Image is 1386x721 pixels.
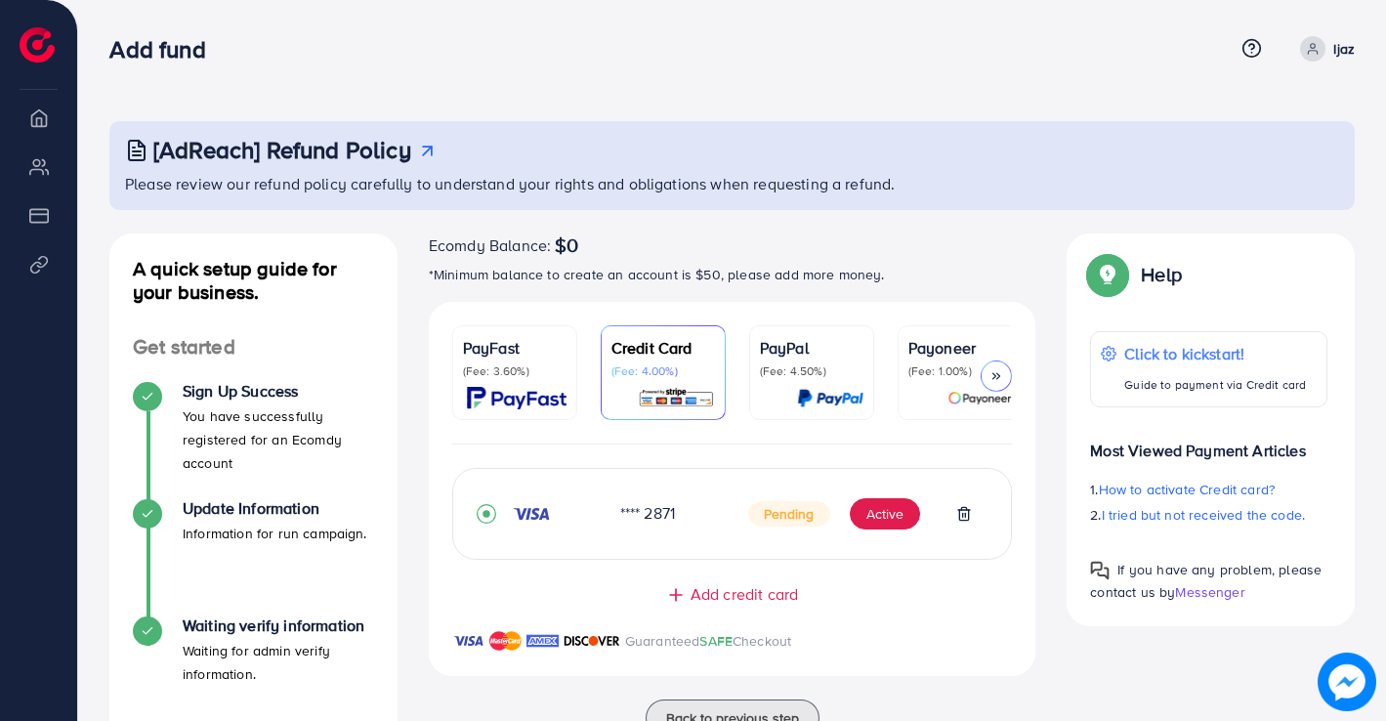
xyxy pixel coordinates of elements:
p: Click to kickstart! [1124,342,1306,365]
span: SAFE [699,631,733,651]
p: (Fee: 4.50%) [760,363,863,379]
h4: Waiting verify information [183,616,374,635]
p: (Fee: 1.00%) [908,363,1012,379]
img: image [1322,657,1372,707]
img: brand [489,629,522,653]
svg: record circle [477,504,496,524]
img: brand [526,629,559,653]
p: Waiting for admin verify information. [183,639,374,686]
img: Popup guide [1090,561,1110,580]
p: PayPal [760,336,863,360]
span: Messenger [1175,582,1244,602]
img: brand [564,629,620,653]
h4: A quick setup guide for your business. [109,257,398,304]
p: 1. [1090,478,1327,501]
p: Guaranteed Checkout [625,629,792,653]
p: Help [1141,263,1182,286]
li: Update Information [109,499,398,616]
a: Ijaz [1292,36,1355,62]
li: Sign Up Success [109,382,398,499]
span: Ecomdy Balance: [429,233,551,257]
p: Information for run campaign. [183,522,367,545]
h4: Update Information [183,499,367,518]
h3: Add fund [109,35,221,64]
h4: Get started [109,335,398,360]
p: (Fee: 4.00%) [611,363,715,379]
img: logo [20,27,55,63]
img: card [797,387,863,409]
p: Payoneer [908,336,1012,360]
span: I tried but not received the code. [1102,505,1305,525]
span: $0 [555,233,578,257]
span: If you have any problem, please contact us by [1090,560,1322,602]
p: 2. [1090,503,1327,527]
p: *Minimum balance to create an account is $50, please add more money. [429,263,1036,286]
p: Most Viewed Payment Articles [1090,423,1327,462]
p: Credit Card [611,336,715,360]
button: Active [850,498,920,530]
img: Popup guide [1090,257,1125,292]
p: (Fee: 3.60%) [463,363,567,379]
p: Ijaz [1333,37,1355,61]
h3: [AdReach] Refund Policy [153,136,411,164]
h4: Sign Up Success [183,382,374,401]
img: brand [452,629,484,653]
img: card [467,387,567,409]
img: card [947,387,1012,409]
p: PayFast [463,336,567,360]
span: How to activate Credit card? [1099,480,1275,499]
p: You have successfully registered for an Ecomdy account [183,404,374,475]
span: Pending [748,501,830,527]
img: card [638,387,715,409]
p: Please review our refund policy carefully to understand your rights and obligations when requesti... [125,172,1343,195]
p: Guide to payment via Credit card [1124,373,1306,397]
span: Add credit card [691,583,798,606]
img: credit [512,506,551,522]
